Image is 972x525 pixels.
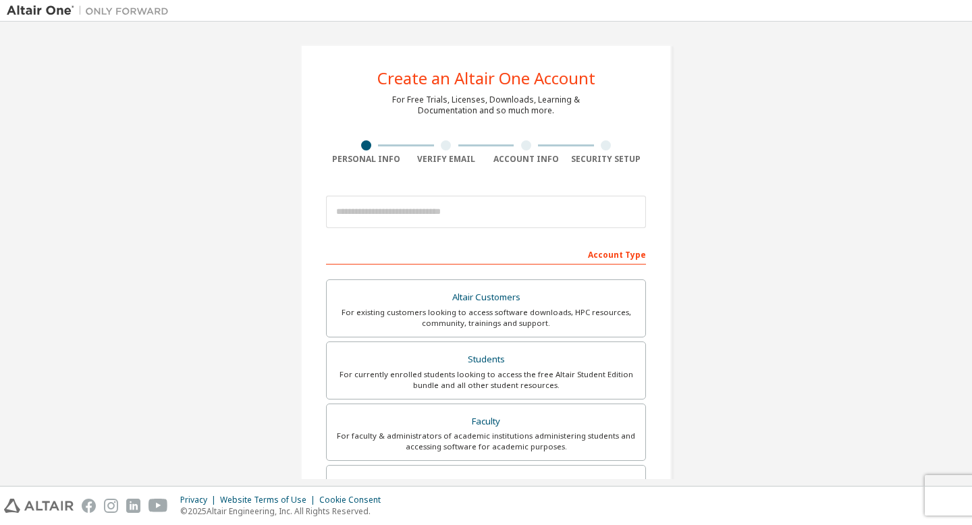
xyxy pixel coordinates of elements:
[104,499,118,513] img: instagram.svg
[180,505,389,517] p: © 2025 Altair Engineering, Inc. All Rights Reserved.
[377,70,595,86] div: Create an Altair One Account
[326,154,406,165] div: Personal Info
[392,94,580,116] div: For Free Trials, Licenses, Downloads, Learning & Documentation and so much more.
[82,499,96,513] img: facebook.svg
[406,154,487,165] div: Verify Email
[326,243,646,265] div: Account Type
[335,307,637,329] div: For existing customers looking to access software downloads, HPC resources, community, trainings ...
[180,495,220,505] div: Privacy
[335,431,637,452] div: For faculty & administrators of academic institutions administering students and accessing softwa...
[126,499,140,513] img: linkedin.svg
[335,288,637,307] div: Altair Customers
[335,474,637,493] div: Everyone else
[220,495,319,505] div: Website Terms of Use
[7,4,175,18] img: Altair One
[335,369,637,391] div: For currently enrolled students looking to access the free Altair Student Edition bundle and all ...
[335,412,637,431] div: Faculty
[486,154,566,165] div: Account Info
[148,499,168,513] img: youtube.svg
[4,499,74,513] img: altair_logo.svg
[566,154,647,165] div: Security Setup
[319,495,389,505] div: Cookie Consent
[335,350,637,369] div: Students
